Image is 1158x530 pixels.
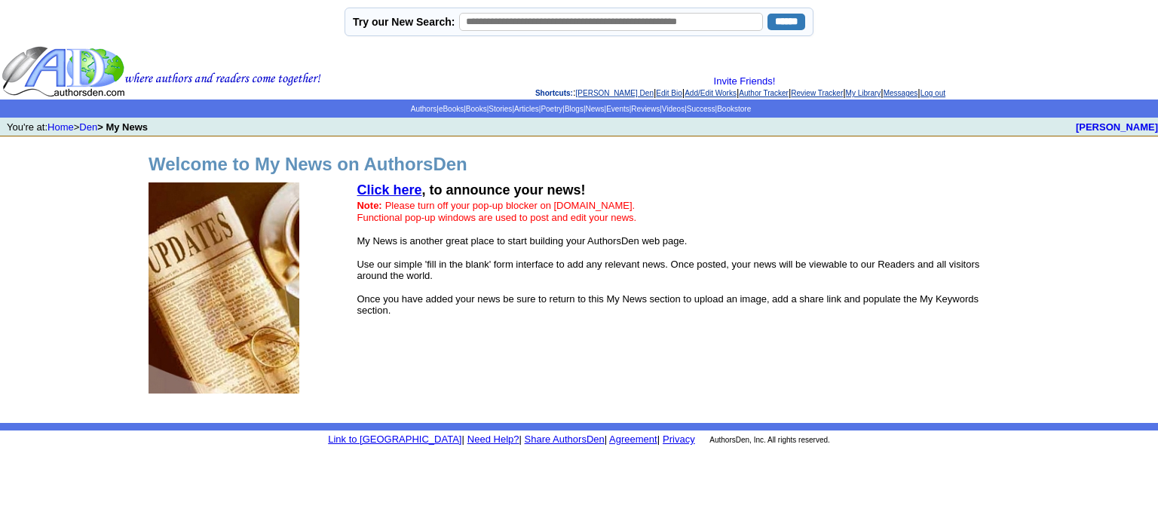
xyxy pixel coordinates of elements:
a: Agreement [609,433,657,445]
a: Books [466,105,487,113]
font: | [461,433,464,445]
a: Videos [662,105,685,113]
span: Shortcuts: [535,89,573,97]
a: Reviews [631,105,660,113]
img: header_logo2.gif [2,45,321,98]
b: > My News [97,121,148,133]
font: Once you have added your news be sure to return to this My News section to upload an image, add a... [357,293,979,316]
a: Den [79,121,97,133]
img: updates.jpg [149,182,299,394]
a: [PERSON_NAME] [1076,121,1158,133]
a: Share AuthorsDen [525,433,605,445]
font: My News is another great place to start building your AuthorsDen web page. [357,235,687,247]
font: AuthorsDen, Inc. All rights reserved. [709,436,830,444]
font: | [605,433,607,445]
a: Poetry [541,105,562,113]
font: , to announce your news! [422,182,586,198]
a: Articles [514,105,539,113]
a: Need Help? [467,433,519,445]
a: Link to [GEOGRAPHIC_DATA] [328,433,461,445]
a: Privacy [663,433,695,445]
a: [PERSON_NAME] Den [576,89,654,97]
font: Use our simple 'fill in the blank' form interface to add any relevant news. Once posted, your new... [357,259,979,281]
label: Try our New Search: [353,16,455,28]
a: Events [606,105,630,113]
a: Click here [357,184,421,197]
font: Welcome to My News on AuthorsDen [149,154,467,174]
font: Click here [357,182,421,198]
a: Messages [884,89,918,97]
a: Home [47,121,74,133]
a: Edit Bio [656,89,682,97]
font: | [607,433,660,445]
a: Authors [411,105,437,113]
a: Success [687,105,715,113]
a: Stories [489,105,512,113]
a: Bookstore [717,105,751,113]
a: Blogs [565,105,584,113]
a: Invite Friends! [714,75,776,87]
a: Add/Edit Works [685,89,737,97]
font: | [519,433,521,445]
a: Log out [921,89,945,97]
a: Review Tracker [791,89,843,97]
a: My Library [846,89,881,97]
div: : | | | | | | | [324,75,1156,98]
a: News [586,105,605,113]
font: Note: [357,200,381,211]
font: You're at: > [7,121,148,133]
a: eBooks [439,105,464,113]
font: Please turn off your pop-up blocker on [DOMAIN_NAME]. Functional pop-up windows are used to post ... [357,200,636,223]
a: Author Tracker [739,89,789,97]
